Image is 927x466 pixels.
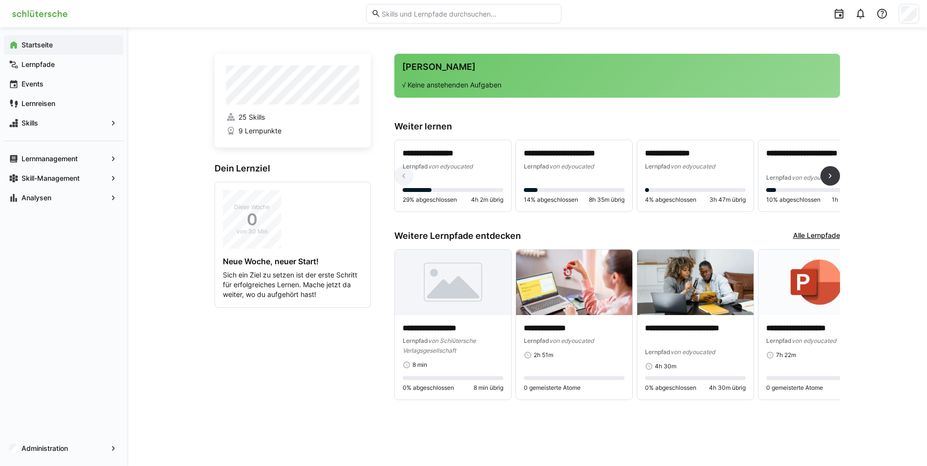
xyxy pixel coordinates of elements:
[709,384,746,392] span: 4h 30m übrig
[792,174,836,181] span: von edyoucated
[412,361,427,369] span: 8 min
[832,196,867,204] span: 1h 50m übrig
[226,112,359,122] a: 25 Skills
[524,196,578,204] span: 14% abgeschlossen
[428,163,473,170] span: von edyoucated
[471,196,503,204] span: 4h 2m übrig
[792,337,836,344] span: von edyoucated
[403,337,476,354] span: von Schlütersche Verlagsgesellschaft
[645,348,670,356] span: Lernpfad
[589,196,625,204] span: 8h 35m übrig
[645,196,696,204] span: 4% abgeschlossen
[403,337,428,344] span: Lernpfad
[534,351,553,359] span: 2h 51m
[645,384,696,392] span: 0% abgeschlossen
[394,231,521,241] h3: Weitere Lernpfade entdecken
[776,351,796,359] span: 7h 22m
[381,9,556,18] input: Skills und Lernpfade durchsuchen…
[215,163,371,174] h3: Dein Lernziel
[766,174,792,181] span: Lernpfad
[549,163,594,170] span: von edyoucated
[238,112,265,122] span: 25 Skills
[670,348,715,356] span: von edyoucated
[710,196,746,204] span: 3h 47m übrig
[516,250,632,315] img: image
[524,163,549,170] span: Lernpfad
[766,384,823,392] span: 0 gemeisterte Atome
[394,121,840,132] h3: Weiter lernen
[238,126,281,136] span: 9 Lernpunkte
[395,250,511,315] img: image
[402,62,832,72] h3: [PERSON_NAME]
[524,337,549,344] span: Lernpfad
[766,196,820,204] span: 10% abgeschlossen
[655,362,676,370] span: 4h 30m
[645,163,670,170] span: Lernpfad
[223,256,363,266] h4: Neue Woche, neuer Start!
[670,163,715,170] span: von edyoucated
[758,250,875,315] img: image
[474,384,503,392] span: 8 min übrig
[403,163,428,170] span: Lernpfad
[793,231,840,241] a: Alle Lernpfade
[403,196,457,204] span: 29% abgeschlossen
[403,384,454,392] span: 0% abgeschlossen
[223,270,363,299] p: Sich ein Ziel zu setzen ist der erste Schritt für erfolgreiches Lernen. Mache jetzt da weiter, wo...
[524,384,581,392] span: 0 gemeisterte Atome
[766,337,792,344] span: Lernpfad
[402,80,832,90] p: √ Keine anstehenden Aufgaben
[549,337,594,344] span: von edyoucated
[637,250,754,315] img: image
